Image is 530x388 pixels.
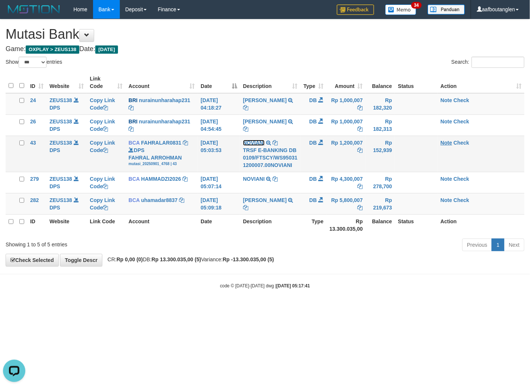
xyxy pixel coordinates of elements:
[90,140,115,153] a: Copy Link Code
[128,126,134,132] a: Copy nurainunharahap231 to clipboard
[87,214,125,236] th: Link Code
[366,214,395,236] th: Balance
[243,105,248,111] a: Copy NURAINUN HARAHAP to clipboard
[326,136,366,172] td: Rp 1,200,007
[326,72,366,93] th: Amount: activate to sort column ascending
[243,146,297,169] div: TRSF E-BANKING DB 0109/FTSCY/WS95031 1200007.00NOVIANI
[366,114,395,136] td: Rp 182,313
[3,3,25,25] button: Open LiveChat chat widget
[240,72,300,93] th: Description: activate to sort column ascending
[47,172,87,193] td: DPS
[366,172,395,193] td: Rp 278,700
[243,205,248,211] a: Copy SADAM HAPIPI to clipboard
[358,147,363,153] a: Copy Rp 1,200,007 to clipboard
[50,97,72,103] a: ZEUS138
[6,254,59,266] a: Check Selected
[441,97,452,103] a: Note
[47,114,87,136] td: DPS
[220,283,310,288] small: code © [DATE]-[DATE] dwg |
[395,72,437,93] th: Status
[272,176,278,182] a: Copy NOVIANI to clipboard
[30,176,39,182] span: 279
[47,136,87,172] td: DPS
[198,214,240,236] th: Date
[243,197,287,203] a: [PERSON_NAME]
[326,114,366,136] td: Rp 1,000,007
[141,176,181,182] a: HAMMADZI2026
[30,119,36,124] span: 26
[6,27,524,42] h1: Mutasi Bank
[50,197,72,203] a: ZEUS138
[240,214,300,236] th: Description
[125,214,198,236] th: Account
[128,146,195,167] div: DPS FAHRAL ARROHMAN
[428,4,465,15] img: panduan.png
[47,93,87,115] td: DPS
[309,97,317,103] span: DB
[326,193,366,214] td: Rp 5,800,007
[366,193,395,214] td: Rp 219,673
[139,97,190,103] a: nurainunharahap231
[300,214,326,236] th: Type
[47,72,87,93] th: Website: activate to sort column ascending
[441,176,452,182] a: Note
[30,97,36,103] span: 24
[438,72,524,93] th: Action: activate to sort column ascending
[411,2,421,9] span: 34
[104,256,274,262] span: CR: DB: Variance:
[309,140,317,146] span: DB
[300,72,326,93] th: Type: activate to sort column ascending
[125,72,198,93] th: Account: activate to sort column ascending
[243,140,265,146] a: NOVIANI
[128,119,137,124] span: BRI
[30,197,39,203] span: 282
[27,214,47,236] th: ID
[141,140,181,146] a: FAHRALAR0831
[6,57,62,68] label: Show entries
[472,57,524,68] input: Search:
[182,176,188,182] a: Copy HAMMADZI2026 to clipboard
[441,119,452,124] a: Note
[326,172,366,193] td: Rp 4,300,007
[454,176,469,182] a: Check
[151,256,201,262] strong: Rp 13.300.035,00 (5)
[441,197,452,203] a: Note
[454,119,469,124] a: Check
[309,176,317,182] span: DB
[183,140,188,146] a: Copy FAHRALAR0831 to clipboard
[6,4,62,15] img: MOTION_logo.png
[198,136,240,172] td: [DATE] 05:03:53
[451,57,524,68] label: Search:
[337,4,374,15] img: Feedback.jpg
[50,176,72,182] a: ZEUS138
[223,256,274,262] strong: Rp -13.300.035,00 (5)
[50,119,72,124] a: ZEUS138
[128,105,134,111] a: Copy nurainunharahap231 to clipboard
[128,140,140,146] span: BCA
[441,140,452,146] a: Note
[19,57,47,68] select: Showentries
[504,239,524,251] a: Next
[87,72,125,93] th: Link Code: activate to sort column ascending
[6,45,524,53] h4: Game: Date:
[90,119,115,132] a: Copy Link Code
[198,72,240,93] th: Date: activate to sort column descending
[26,45,79,54] span: OXPLAY > ZEUS138
[128,161,195,167] div: mutasi_20250901_4768 | 43
[198,93,240,115] td: [DATE] 04:18:27
[385,4,416,15] img: Button%20Memo.svg
[128,176,140,182] span: BCA
[277,283,310,288] strong: [DATE] 05:17:41
[60,254,102,266] a: Toggle Descr
[90,97,115,111] a: Copy Link Code
[6,238,215,248] div: Showing 1 to 5 of 5 entries
[95,45,118,54] span: [DATE]
[128,197,140,203] span: BCA
[128,97,137,103] span: BRI
[366,72,395,93] th: Balance
[438,214,524,236] th: Action
[243,126,248,132] a: Copy NURAINUN HARAHAP to clipboard
[358,183,363,189] a: Copy Rp 4,300,007 to clipboard
[326,93,366,115] td: Rp 1,000,007
[47,193,87,214] td: DPS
